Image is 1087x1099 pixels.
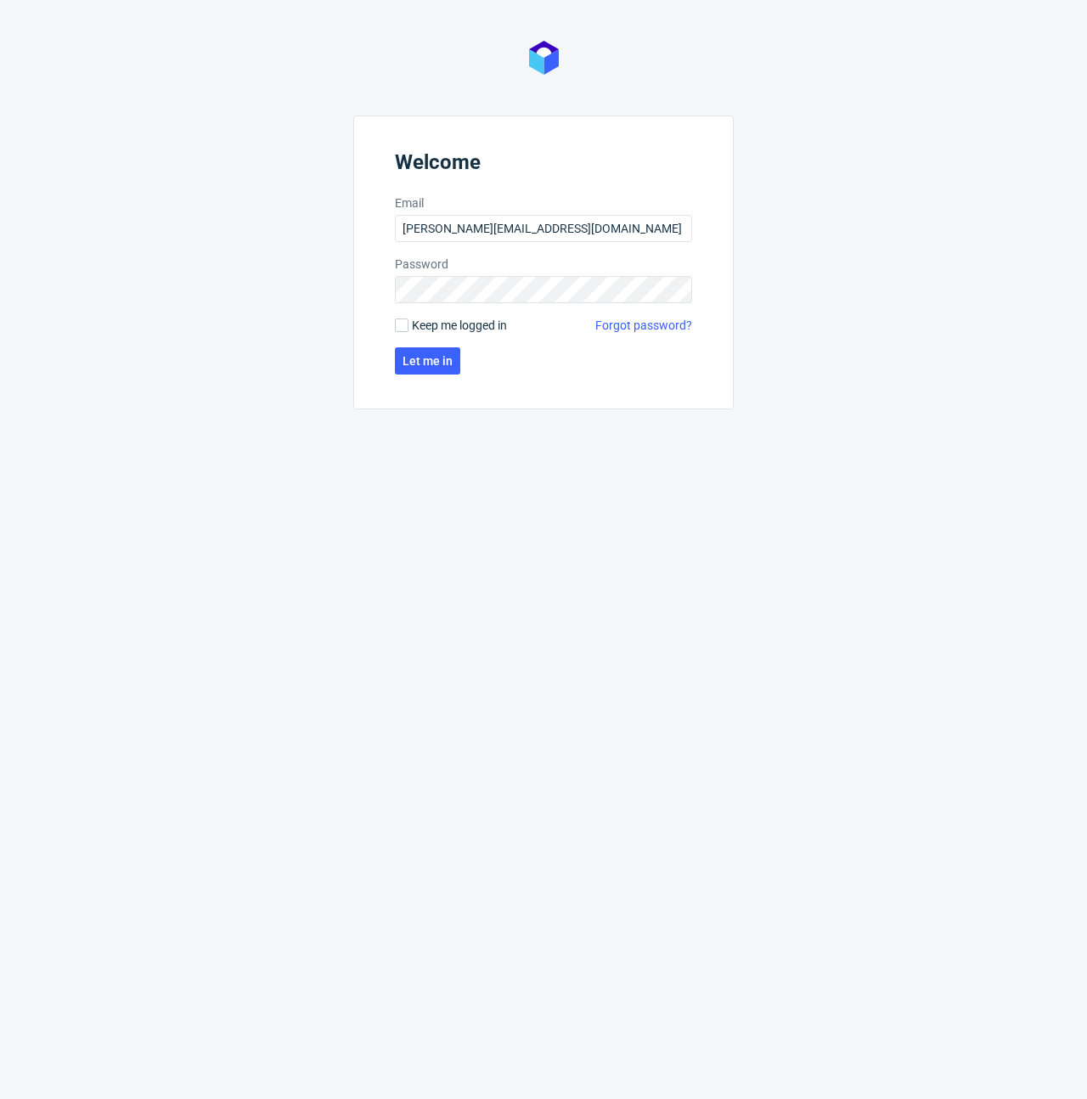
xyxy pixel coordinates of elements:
[395,215,692,242] input: you@youremail.com
[412,317,507,334] span: Keep me logged in
[395,150,692,181] header: Welcome
[395,347,460,375] button: Let me in
[395,256,692,273] label: Password
[403,355,453,367] span: Let me in
[395,194,692,211] label: Email
[595,317,692,334] a: Forgot password?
